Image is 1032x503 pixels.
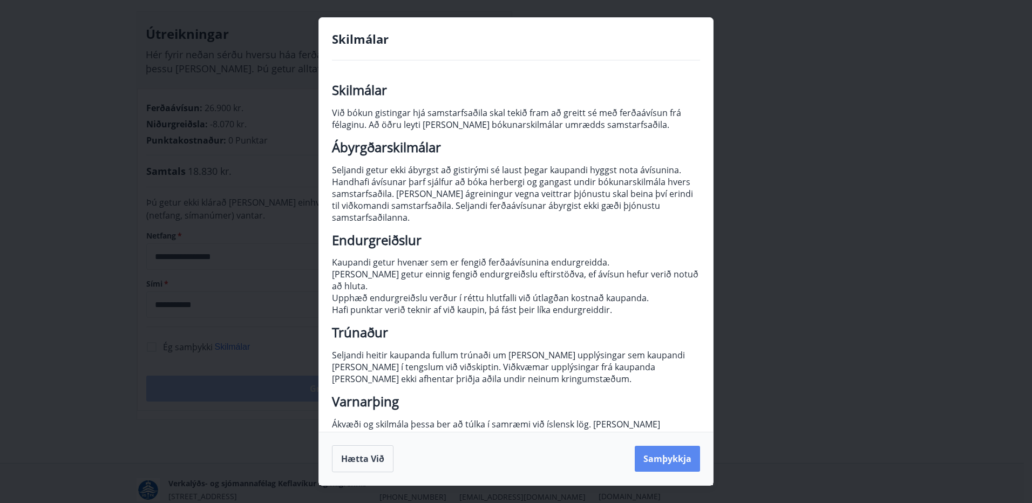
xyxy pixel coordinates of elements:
h2: Endurgreiðslur [332,234,700,246]
h2: Ábyrgðarskilmálar [332,141,700,153]
p: [PERSON_NAME] getur einnig fengið endurgreiðslu eftirstöðva, ef ávísun hefur verið notuð að hluta. [332,268,700,292]
h2: Skilmálar [332,84,700,96]
button: Hætta við [332,445,393,472]
p: Upphæð endurgreiðslu verður í réttu hlutfalli við útlagðan kostnað kaupanda. [332,292,700,304]
p: Seljandi getur ekki ábyrgst að gistirými sé laust þegar kaupandi hyggst nota ávísunina. Handhafi ... [332,164,700,223]
button: Samþykkja [635,446,700,472]
p: Ákvæði og skilmála þessa ber að túlka í samræmi við íslensk lög. [PERSON_NAME] ágreiningur eða te... [332,418,700,466]
h2: Trúnaður [332,327,700,338]
h4: Skilmálar [332,31,700,47]
p: Seljandi heitir kaupanda fullum trúnaði um [PERSON_NAME] upplýsingar sem kaupandi [PERSON_NAME] í... [332,349,700,385]
p: Kaupandi getur hvenær sem er fengið ferðaávísunina endurgreidda. [332,256,700,268]
p: Við bókun gistingar hjá samstarfsaðila skal tekið fram að greitt sé með ferðaávísun frá félaginu.... [332,107,700,131]
h2: Varnarþing [332,396,700,407]
p: Hafi punktar verið teknir af við kaupin, þá fást þeir líka endurgreiddir. [332,304,700,316]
